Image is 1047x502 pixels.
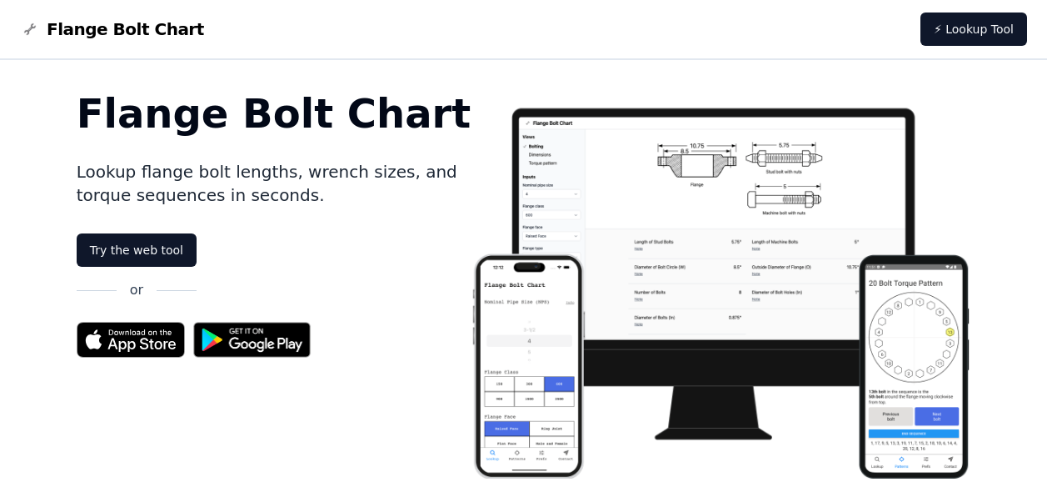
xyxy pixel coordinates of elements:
[130,280,143,300] p: or
[47,18,204,41] span: Flange Bolt Chart
[77,322,185,358] img: App Store badge for the Flange Bolt Chart app
[20,19,40,39] img: Flange Bolt Chart Logo
[77,233,197,267] a: Try the web tool
[77,93,471,133] h1: Flange Bolt Chart
[185,314,320,366] img: Get it on Google Play
[471,93,970,479] img: Flange bolt chart app screenshot
[920,13,1027,46] a: ⚡ Lookup Tool
[77,160,471,207] p: Lookup flange bolt lengths, wrench sizes, and torque sequences in seconds.
[20,18,204,41] a: Flange Bolt Chart LogoFlange Bolt Chart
